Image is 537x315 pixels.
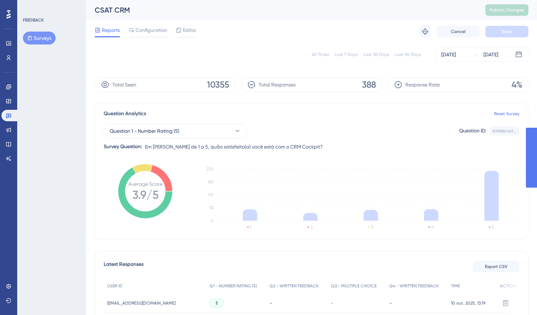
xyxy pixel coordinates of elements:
span: Publish Changes [490,7,524,13]
span: Cancel [451,29,466,34]
tspan: 3.9/5 [132,188,159,202]
span: Q4 - WRITTEN FEEDBACK [389,283,439,289]
span: [EMAIL_ADDRESS][DOMAIN_NAME] [107,300,175,306]
span: Q3 - MULTIPLE CHOICE [331,283,377,289]
div: FEEDBACK [23,17,44,23]
div: [DATE] [484,50,498,59]
div: bd666cad... [493,128,516,134]
button: Save [485,26,528,37]
span: 10355 [207,79,229,90]
tspan: 110 [208,192,213,197]
a: Reset Survey [494,111,519,117]
div: All Times [312,52,329,57]
span: Editor [183,26,196,34]
span: Configuration [136,26,167,34]
button: Cancel [437,26,480,37]
span: 10 out. 2025, 13:19 [451,300,485,306]
div: Question ID: [459,126,486,136]
tspan: 220 [206,166,213,171]
span: Export CSV [485,264,508,269]
span: Question Analytics [104,109,146,118]
span: Response Rate [405,80,440,89]
button: Question 1 - Number Rating (5) [104,124,247,138]
span: Total Seen [112,80,136,89]
tspan: Average Score [128,181,162,187]
button: Export CSV [473,261,519,272]
span: ACTION [500,283,516,289]
span: Save [502,29,512,34]
span: 4% [512,79,522,90]
iframe: UserGuiding AI Assistant Launcher [507,287,528,308]
tspan: 55 [209,205,213,210]
div: - [269,300,324,306]
div: Last 90 Days [395,52,421,57]
text: 3 [371,225,373,230]
span: Em [PERSON_NAME] de 1 a 5, quão satisfeito(a) você está com o CRM Cockpit? [145,142,323,151]
span: TIME [451,283,460,289]
tspan: 0 [211,218,213,223]
button: Surveys [23,32,56,44]
text: 1 [250,225,251,230]
tspan: 165 [208,179,213,184]
span: Latest Responses [104,260,143,273]
div: [DATE] [441,50,456,59]
span: - [331,300,333,306]
span: Total Responses [259,80,296,89]
span: Reports [102,26,120,34]
span: Q2 - WRITTEN FEEDBACK [269,283,319,289]
div: Last 30 Days [363,52,389,57]
span: 5 [216,300,218,306]
div: Last 7 Days [335,52,358,57]
div: CSAT CRM [95,5,467,15]
text: 5 [492,225,494,230]
span: 388 [362,79,376,90]
button: Publish Changes [485,4,528,16]
span: USER ID [107,283,123,289]
div: - [389,300,444,306]
text: 4 [431,225,434,230]
text: 2 [311,225,313,230]
div: Survey Question: [104,142,142,151]
span: Question 1 - Number Rating (5) [110,127,179,135]
span: Q1 - NUMBER RATING (5) [209,283,257,289]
